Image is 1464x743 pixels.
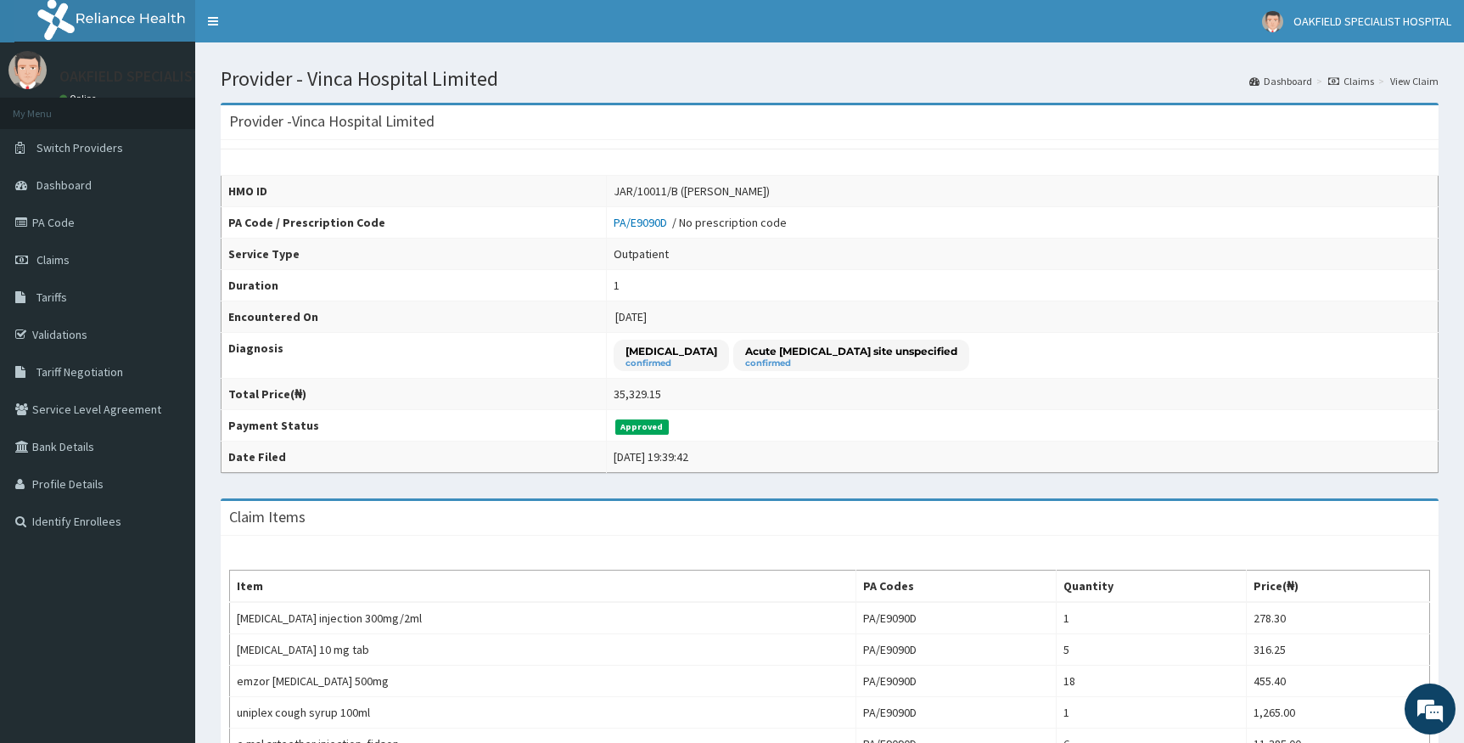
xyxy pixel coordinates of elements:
th: Date Filed [222,442,607,473]
th: PA Codes [855,571,1056,603]
td: emzor [MEDICAL_DATA] 500mg [230,666,856,697]
th: HMO ID [222,176,607,207]
small: confirmed [745,359,957,368]
td: 455.40 [1247,666,1430,697]
a: Dashboard [1249,74,1312,88]
th: PA Code / Prescription Code [222,207,607,239]
td: 278.30 [1247,602,1430,634]
h1: Provider - Vinca Hospital Limited [221,68,1439,90]
td: uniplex cough syrup 100ml [230,697,856,729]
a: Online [59,93,100,104]
div: 35,329.15 [614,386,661,402]
span: Tariffs [36,290,67,305]
td: 18 [1057,666,1247,697]
div: / No prescription code [614,214,787,231]
img: User Image [8,51,47,89]
img: User Image [1262,11,1283,32]
td: 1 [1057,697,1247,729]
td: 316.25 [1247,634,1430,666]
span: Switch Providers [36,140,123,155]
span: Tariff Negotiation [36,364,123,380]
td: PA/E9090D [855,602,1056,634]
th: Payment Status [222,410,607,442]
span: OAKFIELD SPECIALIST HOSPITAL [1293,14,1451,29]
h3: Provider - Vinca Hospital Limited [229,114,435,129]
th: Duration [222,270,607,301]
span: Approved [615,419,669,435]
td: 1,265.00 [1247,697,1430,729]
th: Diagnosis [222,333,607,379]
p: [MEDICAL_DATA] [625,344,717,358]
a: View Claim [1390,74,1439,88]
td: 1 [1057,602,1247,634]
div: 1 [614,277,620,294]
td: 5 [1057,634,1247,666]
div: Outpatient [614,245,669,262]
span: Dashboard [36,177,92,193]
p: Acute [MEDICAL_DATA] site unspecified [745,344,957,358]
a: PA/E9090D [614,215,672,230]
h3: Claim Items [229,509,306,525]
div: JAR/10011/B ([PERSON_NAME]) [614,183,770,200]
a: Claims [1328,74,1374,88]
th: Quantity [1057,571,1247,603]
td: PA/E9090D [855,697,1056,729]
div: [DATE] 19:39:42 [614,448,688,465]
span: Claims [36,252,70,267]
small: confirmed [625,359,717,368]
th: Price(₦) [1247,571,1430,603]
p: OAKFIELD SPECIALIST HOSPITAL [59,69,272,84]
th: Encountered On [222,301,607,333]
td: [MEDICAL_DATA] 10 mg tab [230,634,856,666]
td: PA/E9090D [855,666,1056,697]
th: Item [230,571,856,603]
td: PA/E9090D [855,634,1056,666]
td: [MEDICAL_DATA] injection 300mg/2ml [230,602,856,634]
th: Service Type [222,239,607,270]
span: [DATE] [615,309,647,324]
th: Total Price(₦) [222,379,607,410]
